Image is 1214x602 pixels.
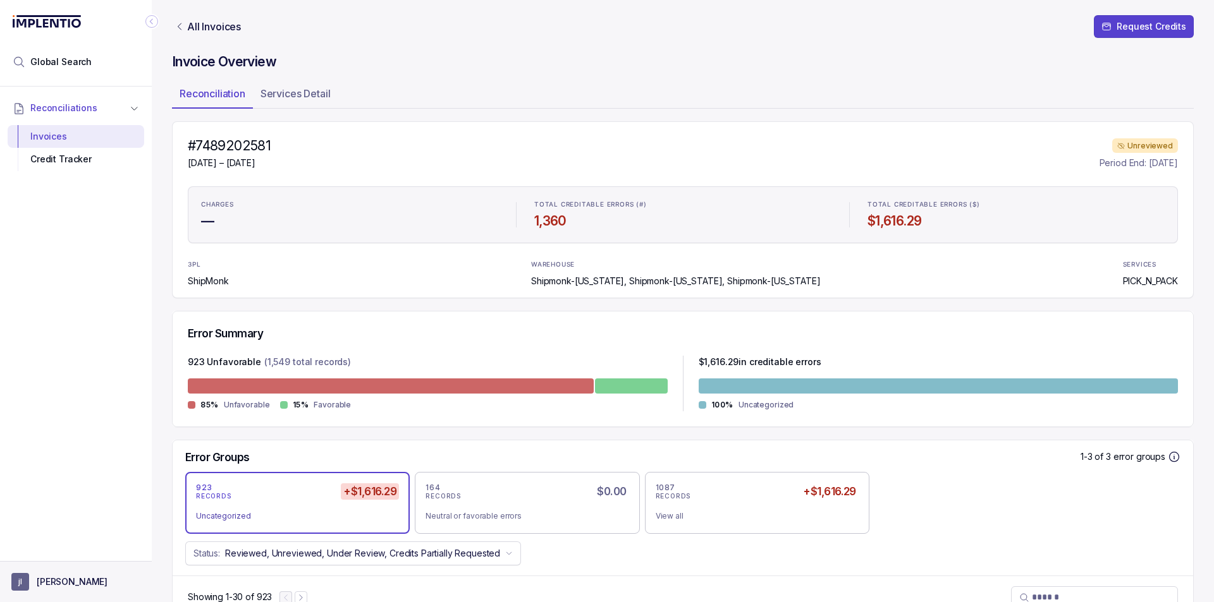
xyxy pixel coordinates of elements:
[225,547,500,560] p: Reviewed, Unreviewed, Under Review, Credits Partially Requested
[188,261,221,268] p: 3PL
[699,356,821,371] p: $ 1,616.29 in creditable errors
[172,83,253,109] li: Tab Reconciliation
[426,510,618,522] div: Neutral or favorable errors
[426,483,440,493] p: 164
[196,510,389,522] div: Uncategorized
[172,20,243,33] a: Link All Invoices
[1100,157,1178,169] p: Period End: [DATE]
[860,192,1172,238] li: Statistic TOTAL CREDITABLE ERRORS ($)
[196,493,231,500] p: RECORDS
[534,212,831,230] h4: 1,360
[1094,15,1194,38] button: Request Credits
[711,400,733,410] p: 100%
[193,192,506,238] li: Statistic CHARGES
[293,400,309,410] p: 15%
[656,510,849,522] div: View all
[8,94,144,122] button: Reconciliations
[253,83,338,109] li: Tab Services Detail
[800,483,859,500] h5: +$1,616.29
[656,493,691,500] p: RECORDS
[188,356,261,371] p: 923 Unfavorable
[739,399,794,411] p: Uncategorized
[341,483,399,500] h5: +$1,616.29
[594,483,628,500] h5: $0.00
[426,493,461,500] p: RECORDS
[531,275,820,287] p: Shipmonk-[US_STATE], Shipmonk-[US_STATE], Shipmonk-[US_STATE]
[196,483,212,493] p: 923
[200,400,219,410] p: 85%
[11,573,29,591] span: User initials
[185,450,250,464] h5: Error Groups
[8,123,144,174] div: Reconciliations
[201,212,498,230] h4: —
[264,356,351,371] p: (1,549 total records)
[11,573,140,591] button: User initials[PERSON_NAME]
[30,102,97,114] span: Reconciliations
[172,53,1194,71] h4: Invoice Overview
[188,137,271,155] h4: #7489202581
[224,399,270,411] p: Unfavorable
[188,275,229,287] p: ShipMonk
[188,186,1178,243] ul: Statistic Highlights
[1123,275,1178,287] p: PICK_N_PACK
[1112,138,1178,154] div: Unreviewed
[188,327,263,340] h5: Error Summary
[180,86,245,101] p: Reconciliation
[534,201,647,208] p: TOTAL CREDITABLE ERRORS (#)
[1113,450,1165,463] p: error groups
[527,192,839,238] li: Statistic TOTAL CREDITABLE ERRORS (#)
[187,20,241,33] p: All Invoices
[18,148,134,171] div: Credit Tracker
[172,83,1194,109] ul: Tab Group
[531,261,575,268] p: WAREHOUSE
[193,547,220,560] p: Status:
[185,541,521,565] button: Status:Reviewed, Unreviewed, Under Review, Credits Partially Requested
[1123,261,1156,268] p: SERVICES
[314,399,351,411] p: Favorable
[1117,20,1186,33] p: Request Credits
[656,483,675,493] p: 1087
[144,14,159,29] div: Collapse Icon
[18,125,134,148] div: Invoices
[868,212,1165,230] h4: $1,616.29
[1081,450,1113,463] p: 1-3 of 3
[188,157,271,169] p: [DATE] – [DATE]
[261,86,331,101] p: Services Detail
[201,201,234,208] p: CHARGES
[30,56,92,68] span: Global Search
[37,575,107,588] p: [PERSON_NAME]
[868,201,980,208] p: TOTAL CREDITABLE ERRORS ($)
